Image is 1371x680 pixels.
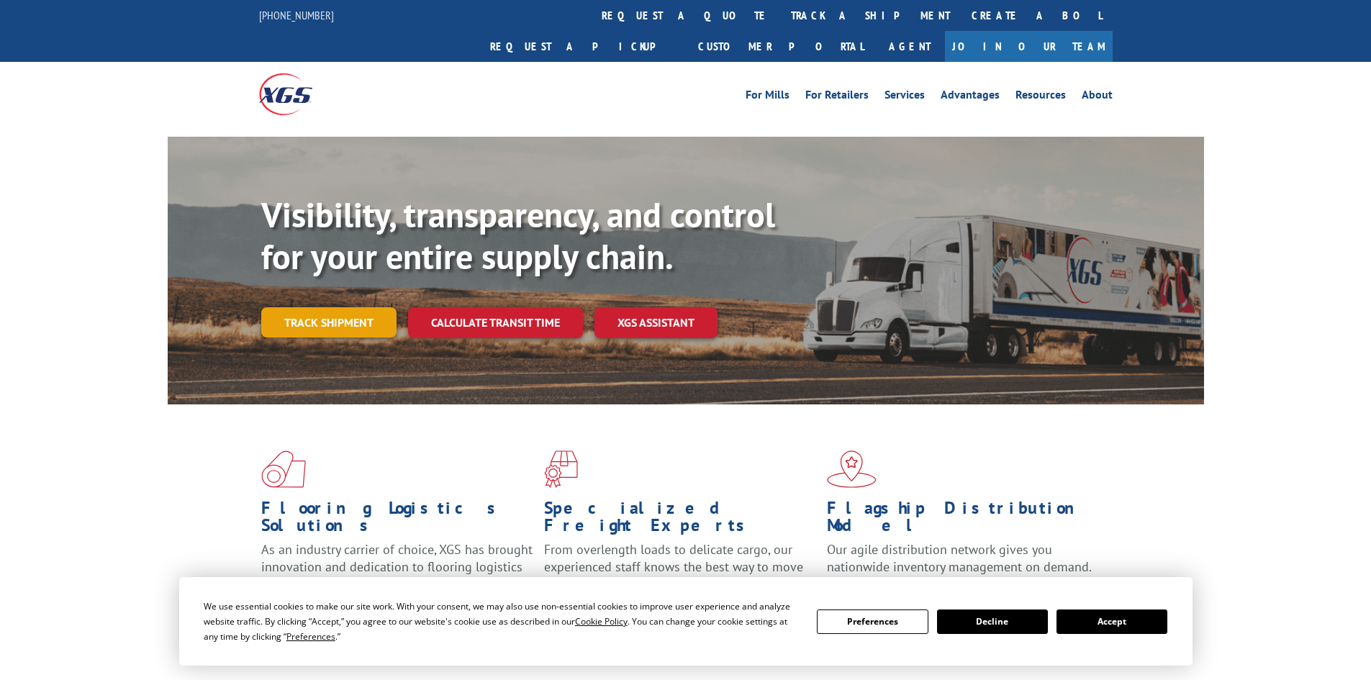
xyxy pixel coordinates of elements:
a: Calculate transit time [408,307,583,338]
a: For Mills [746,89,789,105]
span: Preferences [286,630,335,643]
button: Preferences [817,609,928,634]
b: Visibility, transparency, and control for your entire supply chain. [261,192,775,278]
h1: Flagship Distribution Model [827,499,1099,541]
a: For Retailers [805,89,869,105]
span: Cookie Policy [575,615,628,627]
a: Join Our Team [945,31,1113,62]
a: Advantages [941,89,1000,105]
a: Agent [874,31,945,62]
a: About [1082,89,1113,105]
a: XGS ASSISTANT [594,307,718,338]
h1: Specialized Freight Experts [544,499,816,541]
span: Our agile distribution network gives you nationwide inventory management on demand. [827,541,1092,575]
img: xgs-icon-flagship-distribution-model-red [827,450,877,488]
a: Customer Portal [687,31,874,62]
span: As an industry carrier of choice, XGS has brought innovation and dedication to flooring logistics... [261,541,533,592]
h1: Flooring Logistics Solutions [261,499,533,541]
a: Services [884,89,925,105]
a: [PHONE_NUMBER] [259,8,334,22]
img: xgs-icon-focused-on-flooring-red [544,450,578,488]
button: Decline [937,609,1048,634]
button: Accept [1056,609,1167,634]
img: xgs-icon-total-supply-chain-intelligence-red [261,450,306,488]
a: Track shipment [261,307,397,337]
div: We use essential cookies to make our site work. With your consent, we may also use non-essential ... [204,599,800,644]
a: Request a pickup [479,31,687,62]
p: From overlength loads to delicate cargo, our experienced staff knows the best way to move your fr... [544,541,816,605]
a: Resources [1015,89,1066,105]
div: Cookie Consent Prompt [179,577,1193,666]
